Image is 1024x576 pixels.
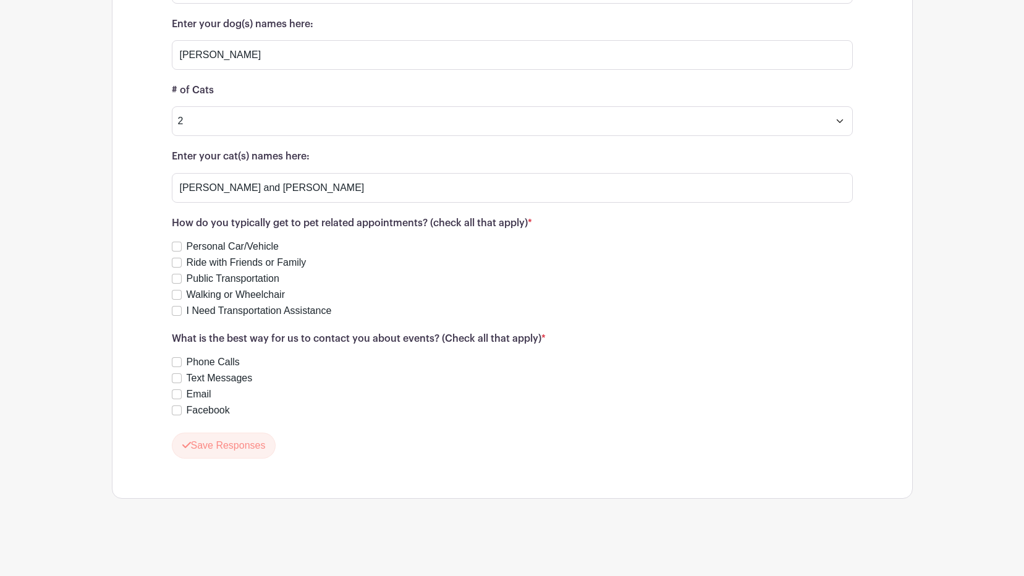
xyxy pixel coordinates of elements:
label: Walking or Wheelchair [187,287,285,302]
label: I Need Transportation Assistance [187,303,332,318]
label: Email [187,387,211,402]
button: Save Responses [172,433,276,459]
label: Phone Calls [187,355,240,370]
label: Text Messages [187,371,253,386]
input: Type your answer [172,40,853,70]
label: Personal Car/Vehicle [187,239,279,254]
label: Public Transportation [187,271,279,286]
label: Facebook [187,403,230,418]
h6: # of Cats [172,85,853,96]
h6: Enter your cat(s) names here: [172,151,853,163]
h6: What is the best way for us to contact you about events? (Check all that apply) [172,333,853,345]
label: Ride with Friends or Family [187,255,307,270]
input: Type your answer [172,173,853,203]
h6: How do you typically get to pet related appointments? (check all that apply) [172,218,853,229]
h6: Enter your dog(s) names here: [172,19,853,30]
